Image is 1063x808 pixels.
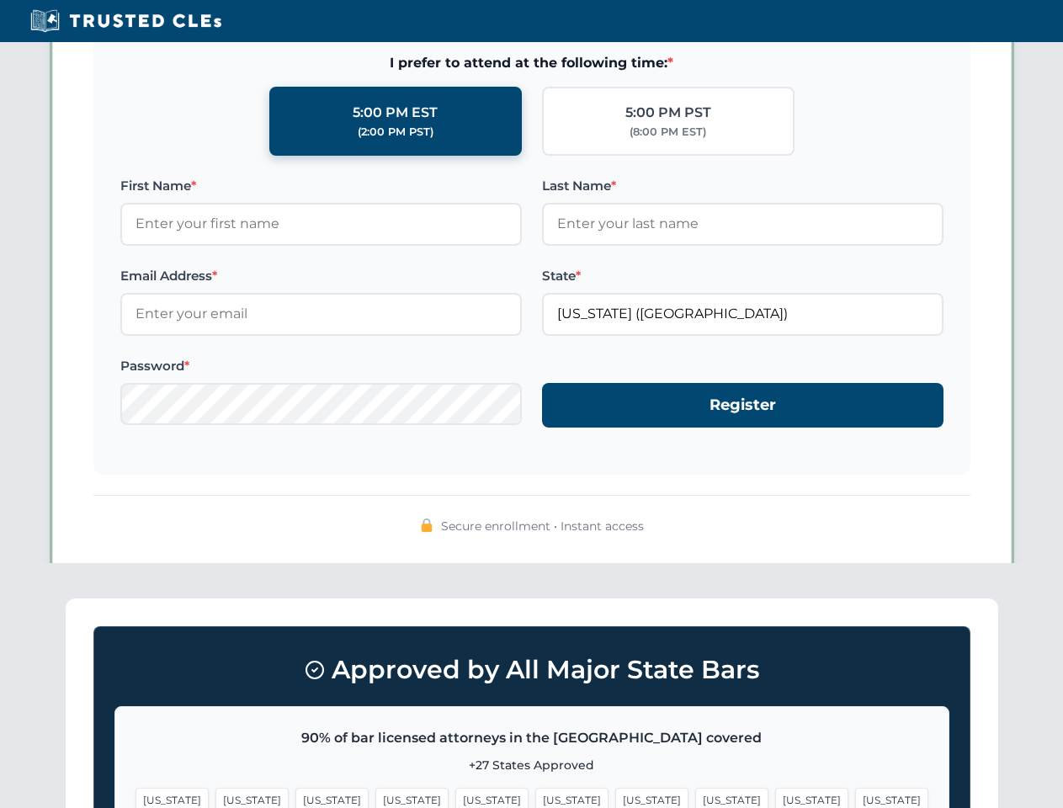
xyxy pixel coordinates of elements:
[441,517,644,535] span: Secure enrollment • Instant access
[625,102,711,124] div: 5:00 PM PST
[136,727,928,749] p: 90% of bar licensed attorneys in the [GEOGRAPHIC_DATA] covered
[120,203,522,245] input: Enter your first name
[420,518,433,532] img: 🔒
[542,266,943,286] label: State
[25,8,226,34] img: Trusted CLEs
[120,52,943,74] span: I prefer to attend at the following time:
[630,124,706,141] div: (8:00 PM EST)
[136,756,928,774] p: +27 States Approved
[542,203,943,245] input: Enter your last name
[542,176,943,196] label: Last Name
[120,266,522,286] label: Email Address
[120,293,522,335] input: Enter your email
[542,383,943,428] button: Register
[353,102,438,124] div: 5:00 PM EST
[120,176,522,196] label: First Name
[114,647,949,693] h3: Approved by All Major State Bars
[542,293,943,335] input: Florida (FL)
[120,356,522,376] label: Password
[358,124,433,141] div: (2:00 PM PST)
